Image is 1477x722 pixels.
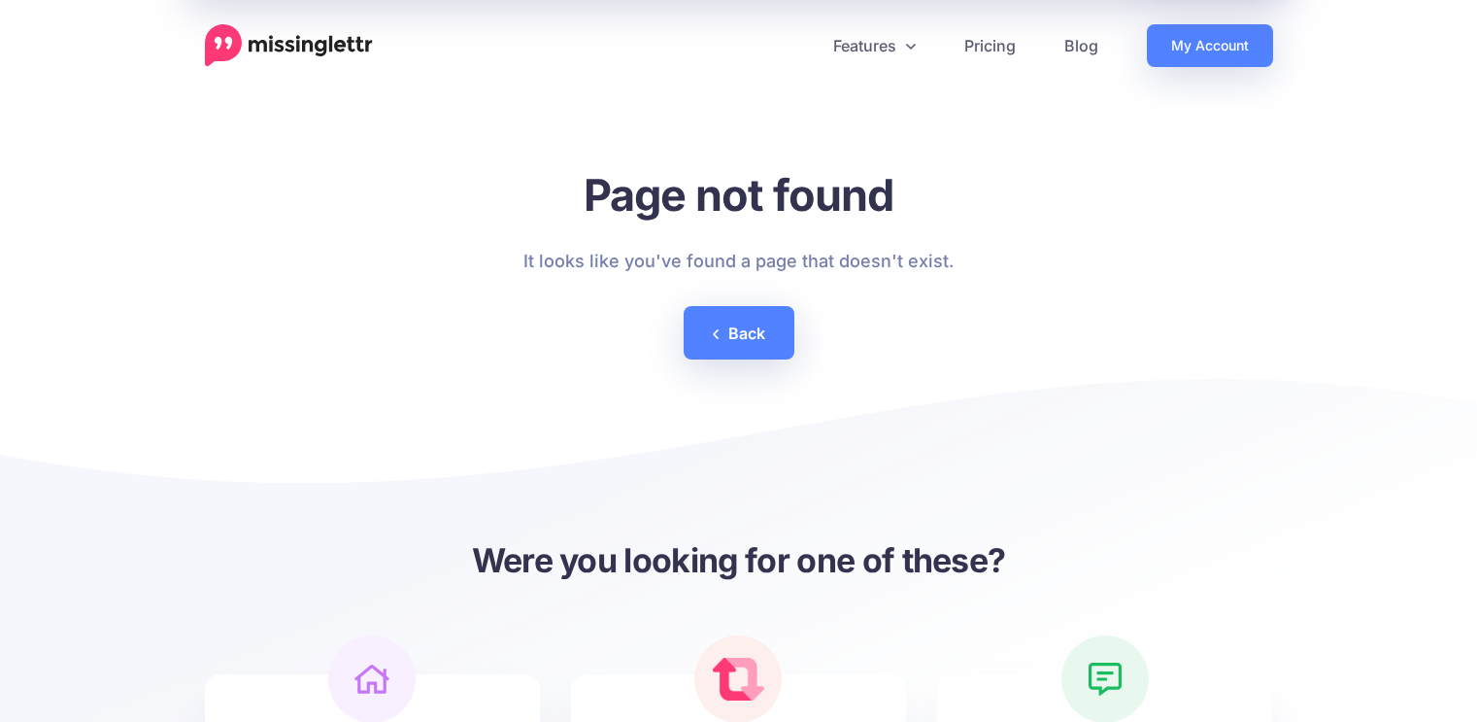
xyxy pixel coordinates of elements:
a: Back [684,306,794,360]
a: My Account [1147,24,1273,67]
h3: Were you looking for one of these? [205,538,1273,582]
a: Features [809,24,940,67]
p: It looks like you've found a page that doesn't exist. [523,246,954,277]
img: curate.png [713,658,765,701]
h1: Page not found [523,168,954,222]
a: Blog [1040,24,1123,67]
a: Pricing [940,24,1040,67]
